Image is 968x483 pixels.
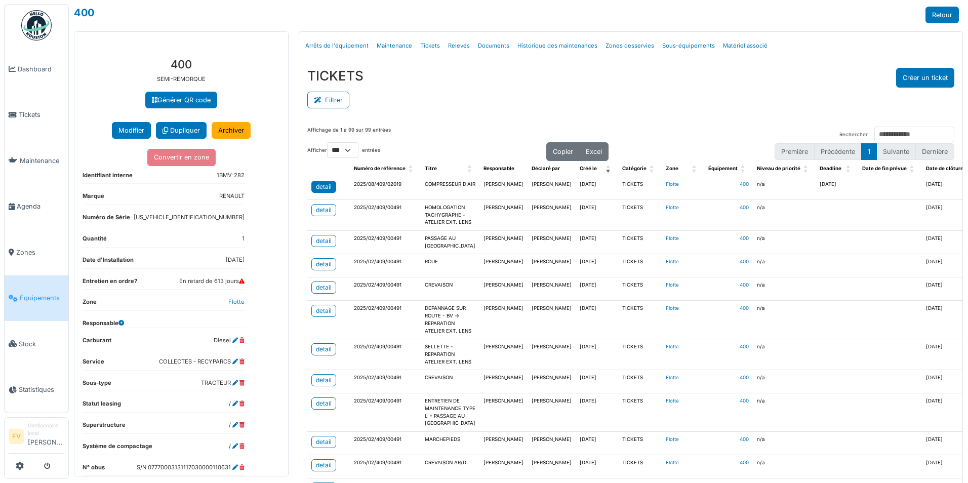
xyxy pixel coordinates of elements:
a: Retour [925,7,959,23]
a: 400 [740,460,749,465]
td: n/a [753,200,816,231]
td: n/a [753,254,816,277]
td: n/a [753,455,816,478]
div: detail [316,376,332,385]
span: Équipements [20,293,64,303]
td: [PERSON_NAME] [528,301,576,339]
a: detail [311,305,336,317]
a: detail [311,181,336,193]
td: 2025/02/409/00491 [350,231,421,254]
a: 400 [740,259,749,264]
span: Zones [16,248,64,257]
dd: [DATE] [226,256,245,264]
div: detail [316,260,332,269]
a: Arrêts de l'équipement [301,34,373,58]
dt: Identifiant interne [83,171,133,184]
dt: Superstructure [83,421,126,433]
span: Zone: Activate to sort [692,161,698,177]
td: DEPANNAGE SUR ROUTE - BV -> REPARATION ATELIER EXT. LENS [421,301,479,339]
dd: 1BMV-282 [217,171,245,180]
li: [PERSON_NAME] [28,422,64,451]
a: Maintenance [373,34,416,58]
td: [PERSON_NAME] [528,177,576,200]
a: Relevés [444,34,474,58]
dt: Marque [83,192,104,205]
td: [DATE] [576,432,618,455]
td: TICKETS [618,339,662,370]
a: detail [311,204,336,216]
dd: TRACTEUR [201,379,245,387]
span: Niveau de priorité [757,166,800,171]
a: Archiver [212,122,251,139]
a: Tickets [5,92,68,138]
a: Générer QR code [145,92,217,108]
a: Équipements [5,275,68,321]
label: Rechercher : [839,131,871,139]
td: [PERSON_NAME] [479,370,528,393]
a: Flotte [666,259,679,264]
span: Niveau de priorité: Activate to sort [803,161,810,177]
dd: / [229,421,245,429]
span: Tickets [19,110,64,119]
td: 2025/02/409/00491 [350,277,421,301]
span: Catégorie [622,166,647,171]
a: 400 [740,398,749,404]
td: [PERSON_NAME] [479,177,528,200]
h3: 400 [83,58,280,71]
p: SEMI-REMORQUE [83,75,280,84]
td: [PERSON_NAME] [479,432,528,455]
td: [DATE] [576,254,618,277]
a: 400 [740,205,749,210]
a: detail [311,436,336,448]
span: Deadline: Activate to sort [846,161,852,177]
a: Flotte [666,460,679,465]
td: CREVAISON [421,370,479,393]
div: detail [316,345,332,354]
span: Titre: Activate to sort [467,161,473,177]
a: Flotte [228,298,245,305]
a: Zones [5,229,68,275]
a: Flotte [666,398,679,404]
span: Agenda [17,202,64,211]
dt: N° obus [83,463,105,476]
button: Excel [579,142,609,161]
td: [PERSON_NAME] [479,200,528,231]
td: n/a [753,339,816,370]
span: Créé le: Activate to remove sorting [606,161,612,177]
span: Déclaré par [532,166,560,171]
li: FV [9,429,24,444]
dd: Diesel [214,336,245,345]
td: 2025/02/409/00491 [350,393,421,432]
nav: pagination [775,143,954,160]
td: n/a [753,231,816,254]
div: Affichage de 1 à 99 sur 99 entrées [307,127,391,142]
a: Maintenance [5,138,68,184]
div: Gestionnaire local [28,422,64,437]
td: [DATE] [816,177,858,200]
div: detail [316,283,332,292]
td: 2025/02/409/00491 [350,455,421,478]
td: MARCHEPIEDS [421,432,479,455]
span: Statistiques [19,385,64,394]
dd: / [229,442,245,451]
a: Matériel associé [719,34,772,58]
a: detail [311,281,336,294]
td: [PERSON_NAME] [479,339,528,370]
button: Copier [546,142,580,161]
td: TICKETS [618,455,662,478]
td: n/a [753,370,816,393]
td: [DATE] [576,393,618,432]
td: TICKETS [618,393,662,432]
td: [PERSON_NAME] [528,200,576,231]
dt: Zone [83,298,97,310]
a: Flotte [666,235,679,241]
dd: 1 [242,234,245,243]
td: TICKETS [618,200,662,231]
span: Date de clôture [926,166,963,171]
a: detail [311,258,336,270]
a: 400 [740,181,749,187]
dd: S/N 07770003131117030000110631 [137,463,245,472]
span: Équipement [708,166,738,171]
td: 2025/02/409/00491 [350,339,421,370]
div: detail [316,306,332,315]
